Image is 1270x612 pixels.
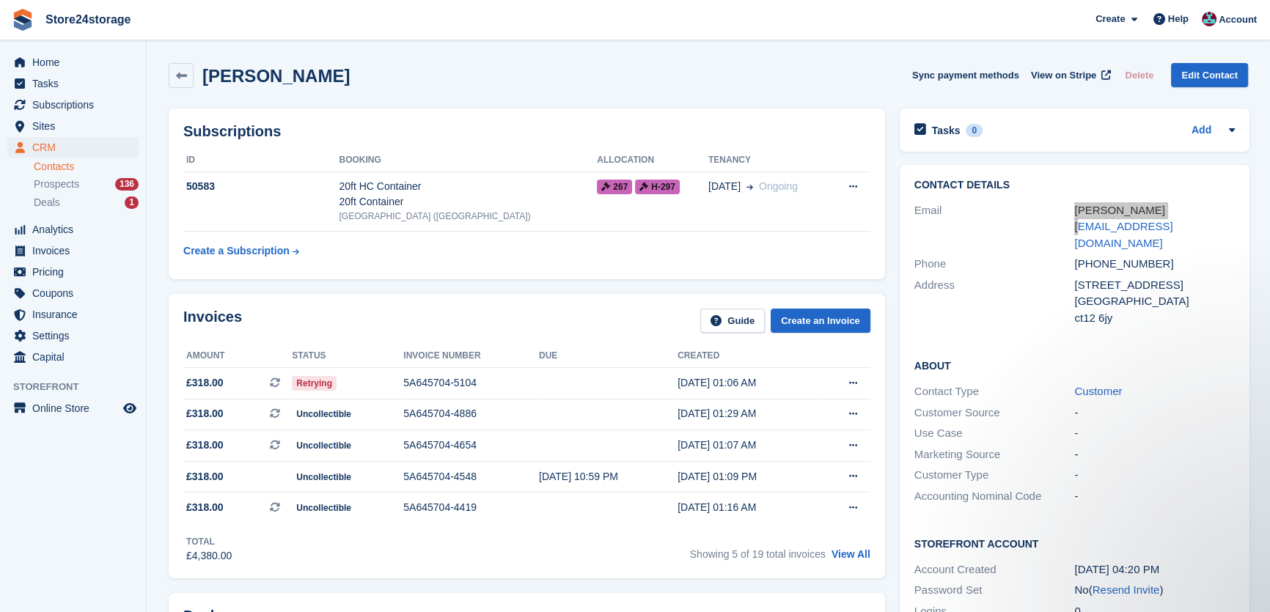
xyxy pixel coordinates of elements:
a: View All [832,548,870,560]
span: CRM [32,137,120,158]
span: Capital [32,347,120,367]
h2: Contact Details [914,180,1235,191]
div: 136 [115,178,139,191]
span: ( ) [1089,583,1164,596]
div: Customer Source [914,405,1075,421]
th: Tenancy [708,149,829,172]
div: 5A645704-4886 [403,406,539,421]
div: 5A645704-4419 [403,500,539,515]
div: - [1074,446,1235,463]
span: Prospects [34,177,79,191]
span: Deals [34,196,60,210]
div: No [1074,582,1235,599]
div: 5A645704-4654 [403,438,539,453]
div: - [1074,467,1235,484]
th: Invoice number [403,344,539,368]
span: Insurance [32,304,120,325]
span: 267 [597,180,632,194]
div: £4,380.00 [186,548,232,564]
a: Resend Invite [1093,583,1160,596]
div: Total [186,535,232,548]
span: Pricing [32,262,120,282]
a: Customer [1074,385,1122,397]
span: Uncollectible [292,407,356,421]
a: menu [7,219,139,240]
th: Booking [339,149,597,172]
a: Create a Subscription [183,237,299,265]
a: Deals 1 [34,195,139,210]
h2: About [914,358,1235,372]
div: [DATE] 04:20 PM [1074,561,1235,578]
span: Settings [32,325,120,346]
span: Create [1095,12,1125,26]
span: Storefront [13,380,146,394]
th: Created [678,344,816,368]
span: Help [1168,12,1189,26]
span: Uncollectible [292,470,356,484]
h2: Invoices [183,309,242,333]
span: Uncollectible [292,438,356,453]
div: Accounting Nominal Code [914,488,1075,505]
a: Add [1192,122,1211,139]
span: Tasks [32,73,120,94]
a: menu [7,262,139,282]
a: menu [7,73,139,94]
a: Store24storage [40,7,137,32]
a: Guide [700,309,765,333]
div: - [1074,405,1235,421]
button: Delete [1119,63,1159,87]
div: Password Set [914,582,1075,599]
a: menu [7,398,139,419]
div: Create a Subscription [183,243,290,259]
span: Account [1219,12,1257,27]
th: Status [292,344,403,368]
a: menu [7,347,139,367]
img: stora-icon-8386f47178a22dfd0bd8f6a31ec36ba5ce8667c1dd55bd0f319d3a0aa187defe.svg [12,9,34,31]
div: ct12 6jy [1074,310,1235,327]
h2: Storefront Account [914,536,1235,550]
a: menu [7,52,139,73]
a: View on Stripe [1025,63,1114,87]
span: Online Store [32,398,120,419]
span: [DATE] [708,179,741,194]
div: 5A645704-5104 [403,375,539,391]
a: Contacts [34,160,139,174]
span: £318.00 [186,500,224,515]
div: Account Created [914,561,1075,578]
span: Showing 5 of 19 total invoices [690,548,826,560]
a: menu [7,325,139,346]
button: Sync payment methods [912,63,1019,87]
span: £318.00 [186,406,224,421]
a: menu [7,283,139,303]
span: Invoices [32,240,120,261]
a: menu [7,116,139,136]
div: [STREET_ADDRESS] [1074,277,1235,294]
span: Sites [32,116,120,136]
div: [DATE] 01:09 PM [678,469,816,484]
img: George [1202,12,1216,26]
div: [DATE] 01:16 AM [678,500,816,515]
div: [PHONE_NUMBER] [1074,256,1235,273]
h2: Tasks [932,124,961,137]
h2: Subscriptions [183,123,870,140]
div: Email [914,202,1075,252]
span: Analytics [32,219,120,240]
div: Contact Type [914,383,1075,400]
a: menu [7,95,139,115]
span: Coupons [32,283,120,303]
div: 1 [125,196,139,209]
span: Ongoing [759,180,798,192]
a: menu [7,304,139,325]
div: [DATE] 01:29 AM [678,406,816,421]
span: Subscriptions [32,95,120,115]
div: Address [914,277,1075,327]
div: - [1074,488,1235,505]
h2: [PERSON_NAME] [202,66,350,86]
span: £318.00 [186,438,224,453]
a: menu [7,137,139,158]
div: 20ft HC Container 20ft Container [339,179,597,210]
div: Marketing Source [914,446,1075,463]
a: Edit Contact [1171,63,1248,87]
span: £318.00 [186,375,224,391]
div: 5A645704-4548 [403,469,539,484]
